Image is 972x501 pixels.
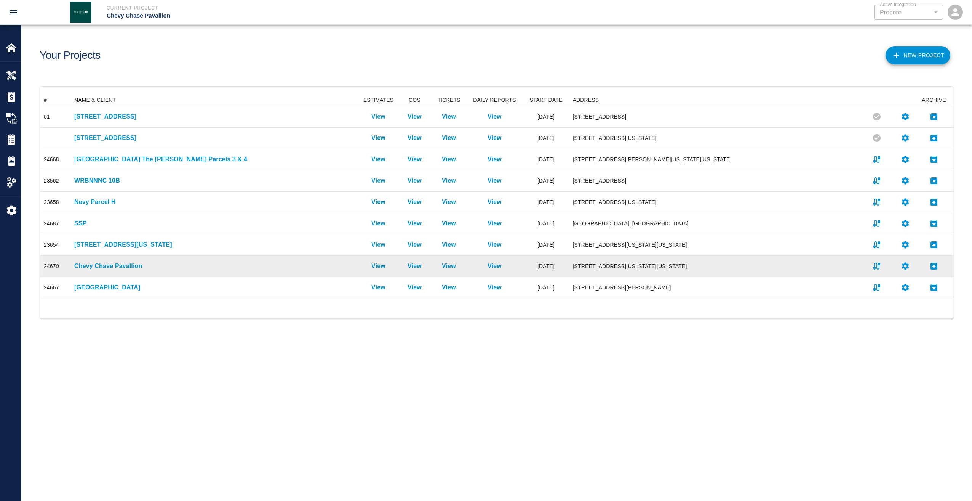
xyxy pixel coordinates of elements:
[886,46,950,64] button: New Project
[488,283,502,292] a: View
[371,112,385,121] a: View
[74,240,356,249] a: [STREET_ADDRESS][US_STATE]
[371,155,385,164] a: View
[408,155,422,164] a: View
[44,284,59,291] div: 24667
[44,94,47,106] div: #
[523,170,569,192] div: [DATE]
[473,94,516,106] div: DAILY REPORTS
[74,176,356,185] a: WRBNNNC 10B
[488,198,502,207] a: View
[74,133,356,143] a: [STREET_ADDRESS]
[880,1,916,8] label: Active Integration
[869,259,884,274] button: Connect to integration
[569,94,858,106] div: ADDRESS
[573,177,854,185] div: [STREET_ADDRESS]
[107,5,527,11] p: Current Project
[74,112,356,121] a: [STREET_ADDRESS]
[442,155,456,164] a: View
[363,94,394,106] div: ESTIMATES
[408,176,422,185] p: View
[869,216,884,231] button: Connect to integration
[488,262,502,271] a: View
[408,283,422,292] a: View
[408,240,422,249] p: View
[869,152,884,167] button: Connect to integration
[466,94,523,106] div: DAILY REPORTS
[371,133,385,143] a: View
[898,259,913,274] button: Settings
[371,198,385,207] p: View
[44,177,59,185] div: 23562
[74,262,356,271] p: Chevy Chase Pavallion
[869,173,884,188] button: Connect to integration
[74,198,356,207] p: Navy Parcel H
[408,262,422,271] p: View
[869,194,884,210] button: Connect to integration
[44,156,59,163] div: 24668
[488,133,502,143] a: View
[398,94,432,106] div: COS
[442,198,456,207] a: View
[74,219,356,228] a: SSP
[573,241,854,249] div: [STREET_ADDRESS][US_STATE][US_STATE]
[523,128,569,149] div: [DATE]
[573,284,854,291] div: [STREET_ADDRESS][PERSON_NAME]
[408,112,422,121] a: View
[74,283,356,292] a: [GEOGRAPHIC_DATA]
[523,106,569,128] div: [DATE]
[523,256,569,277] div: [DATE]
[70,94,360,106] div: NAME & CLIENT
[523,277,569,299] div: [DATE]
[922,94,946,106] div: ARCHIVE
[880,8,938,17] div: Procore
[408,219,422,228] a: View
[488,219,502,228] a: View
[488,112,502,121] a: View
[869,280,884,295] button: Connect to integration
[408,133,422,143] a: View
[74,155,356,164] a: [GEOGRAPHIC_DATA] The [PERSON_NAME] Parcels 3 & 4
[934,464,972,501] iframe: Chat Widget
[442,176,456,185] p: View
[488,240,502,249] a: View
[408,198,422,207] a: View
[442,240,456,249] p: View
[442,283,456,292] p: View
[898,152,913,167] button: Settings
[898,237,913,252] button: Settings
[74,94,116,106] div: NAME & CLIENT
[898,216,913,231] button: Settings
[523,94,569,106] div: START DATE
[107,11,527,20] p: Chevy Chase Pavallion
[898,173,913,188] button: Settings
[442,112,456,121] a: View
[40,49,101,62] h1: Your Projects
[409,94,420,106] div: COS
[573,113,854,120] div: [STREET_ADDRESS]
[523,149,569,170] div: [DATE]
[371,283,385,292] a: View
[371,240,385,249] a: View
[529,94,562,106] div: START DATE
[442,219,456,228] a: View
